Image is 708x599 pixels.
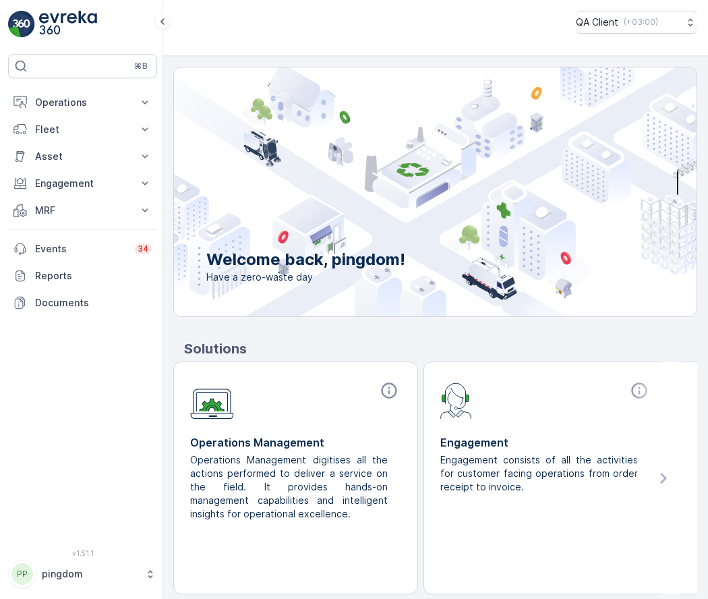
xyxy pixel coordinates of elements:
img: logo [8,11,35,38]
p: QA Client [576,16,618,29]
p: Engagement consists of all the activities for customer facing operations from order receipt to in... [440,453,641,494]
p: ⌘B [134,61,148,72]
a: Events34 [8,235,157,262]
button: PPpingdom [8,560,157,588]
button: MRF [8,197,157,224]
img: module-icon [440,381,472,419]
p: MRF [35,204,130,217]
button: Asset [8,143,157,170]
p: Documents [35,296,152,310]
button: Engagement [8,170,157,197]
span: v 1.51.1 [8,549,157,557]
p: Fleet [35,123,130,136]
button: Operations [8,89,157,116]
p: Operations [35,96,130,109]
p: Welcome back, pingdom! [206,249,405,270]
img: module-icon [190,381,234,420]
img: city illustration [113,67,697,316]
p: Engagement [35,177,130,190]
p: Solutions [184,339,697,359]
a: Documents [8,289,157,316]
p: Operations Management digitises all the actions performed to deliver a service on the field. It p... [190,453,390,521]
p: pingdom [42,567,138,581]
p: Operations Management [190,434,401,451]
button: QA Client(+03:00) [576,11,697,34]
a: Reports [8,262,157,289]
p: ( +03:00 ) [624,17,658,28]
p: 34 [138,244,149,254]
p: Events [35,242,127,256]
span: Have a zero-waste day [206,270,405,284]
img: logo_light-DOdMpM7g.png [39,11,97,38]
div: PP [11,563,33,585]
p: Reports [35,269,152,283]
p: Engagement [440,434,651,451]
button: Fleet [8,116,157,143]
p: Asset [35,150,130,163]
